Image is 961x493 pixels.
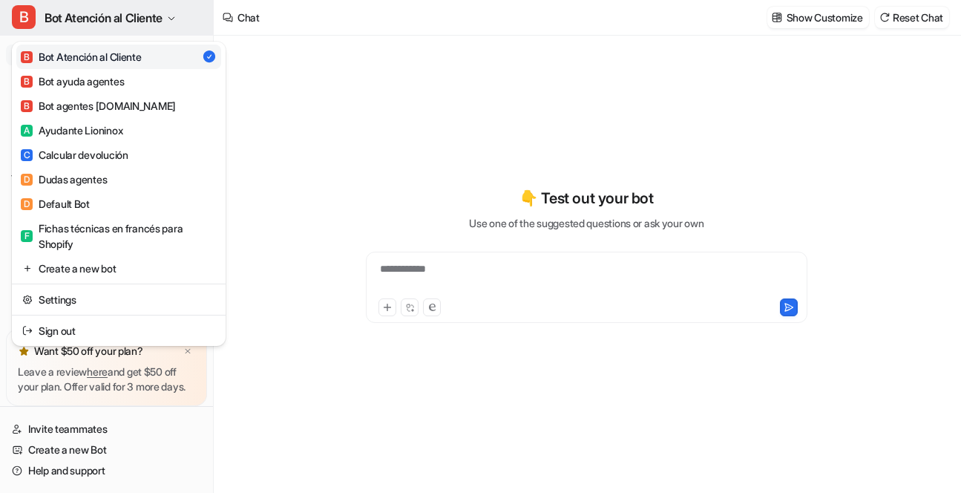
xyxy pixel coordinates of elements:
[21,76,33,88] span: B
[21,100,33,112] span: B
[22,323,33,339] img: reset
[21,196,90,212] div: Default Bot
[21,125,33,137] span: A
[22,292,33,307] img: reset
[16,256,221,281] a: Create a new bot
[22,261,33,276] img: reset
[21,174,33,186] span: D
[21,221,217,252] div: Fichas técnicas en francés para Shopify
[21,172,107,187] div: Dudas agentes
[21,74,124,89] div: Bot ayuda agentes
[45,7,163,28] span: Bot Atención al Cliente
[16,287,221,312] a: Settings
[21,49,142,65] div: Bot Atención al Cliente
[21,149,33,161] span: C
[21,98,176,114] div: Bot agentes [DOMAIN_NAME]
[21,123,122,138] div: Ayudante Lioninox
[12,42,226,346] div: BBot Atención al Cliente
[12,5,36,29] span: B
[21,198,33,210] span: D
[21,147,128,163] div: Calcular devolución
[21,51,33,63] span: B
[16,319,221,343] a: Sign out
[21,230,33,242] span: F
